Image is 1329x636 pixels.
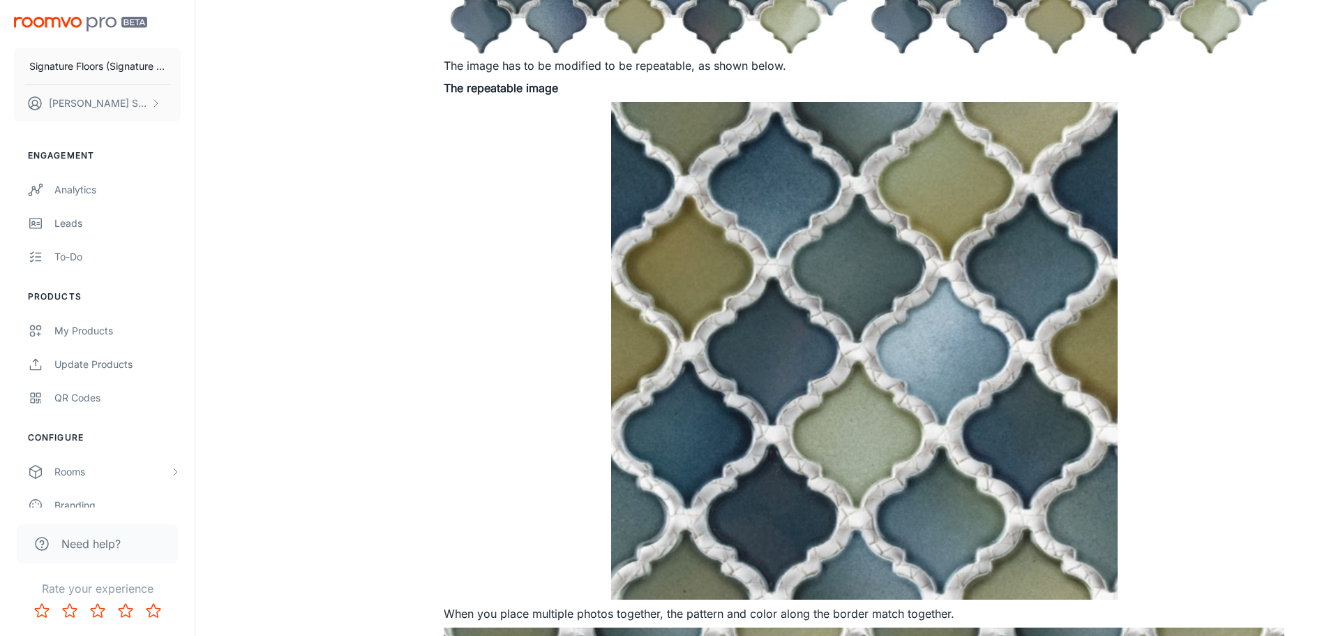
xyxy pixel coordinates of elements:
p: When you place multiple photos together, the pattern and color along the border match together. [444,605,1284,622]
p: Rate your experience [11,580,183,597]
div: Update Products [54,357,181,372]
p: Signature Floors (Signature Floor Coverings Pty Ltd) [29,59,165,74]
p: [PERSON_NAME] Schipano [49,96,147,111]
div: QR Codes [54,390,181,406]
span: Need help? [61,535,121,552]
div: My Products [54,323,181,339]
img: Repeatable image [611,102,1118,600]
div: Analytics [54,182,181,198]
button: Rate 2 star [56,597,84,625]
strong: The repeatable image [444,81,558,95]
div: Leads [54,216,181,231]
button: Rate 3 star [84,597,112,625]
p: The image has to be modified to be repeatable, as shown below. [444,57,1284,74]
button: [PERSON_NAME] Schipano [14,85,181,121]
button: Rate 1 star [28,597,56,625]
div: Rooms [54,464,170,480]
button: Signature Floors (Signature Floor Coverings Pty Ltd) [14,48,181,84]
button: Rate 5 star [140,597,167,625]
img: Roomvo PRO Beta [14,17,147,31]
button: Rate 4 star [112,597,140,625]
div: To-do [54,249,181,265]
div: Branding [54,498,181,513]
